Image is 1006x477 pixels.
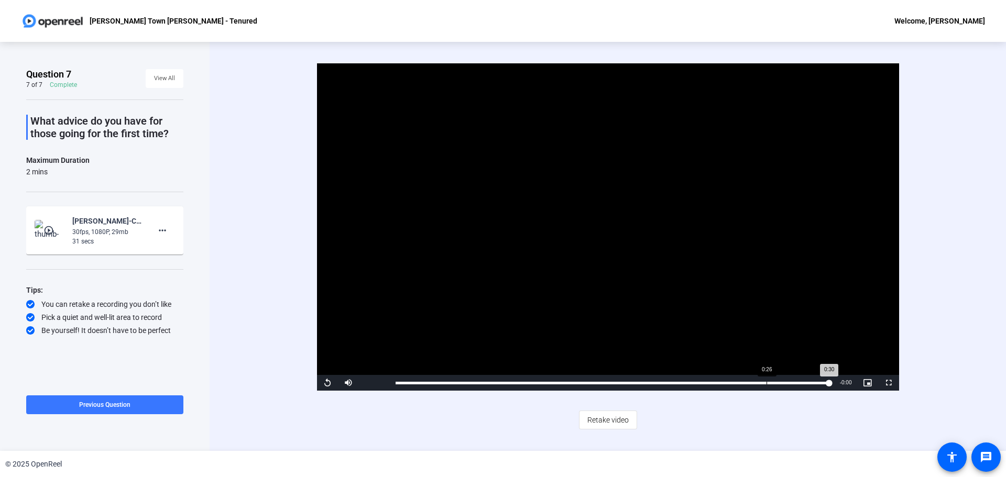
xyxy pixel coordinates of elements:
div: Be yourself! It doesn’t have to be perfect [26,325,183,336]
button: Mute [338,375,359,391]
div: 7 of 7 [26,81,42,89]
div: Pick a quiet and well-lit area to record [26,312,183,323]
div: 30fps, 1080P, 29mb [72,227,143,237]
img: OpenReel logo [21,10,84,31]
div: Welcome, [PERSON_NAME] [894,15,985,27]
mat-icon: more_horiz [156,224,169,237]
div: 2 mins [26,167,90,177]
span: Retake video [587,410,629,430]
img: thumb-nail [35,220,65,241]
span: View All [154,71,175,86]
div: [PERSON_NAME]-Conferences - [PERSON_NAME] Town [PERSON_NAME]-[PERSON_NAME][GEOGRAPHIC_DATA][PERSO... [72,215,143,227]
button: Retake video [579,411,637,429]
mat-icon: message [980,451,992,463]
span: Previous Question [79,401,130,408]
span: 0:00 [841,380,851,385]
span: - [840,380,841,385]
span: Question 7 [26,68,71,81]
p: [PERSON_NAME] Town [PERSON_NAME] - Tenured [90,15,257,27]
p: What advice do you have for those going for the first time? [30,115,183,140]
div: © 2025 OpenReel [5,459,62,470]
button: Picture-in-Picture [857,375,878,391]
button: Previous Question [26,395,183,414]
div: Video Player [317,63,899,391]
button: View All [146,69,183,88]
div: Tips: [26,284,183,296]
mat-icon: play_circle_outline [43,225,56,236]
div: Maximum Duration [26,154,90,167]
mat-icon: accessibility [946,451,958,463]
div: You can retake a recording you don’t like [26,299,183,309]
button: Replay [317,375,338,391]
button: Fullscreen [878,375,899,391]
div: Complete [50,81,77,89]
div: Progress Bar [396,382,829,384]
div: 31 secs [72,237,143,246]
